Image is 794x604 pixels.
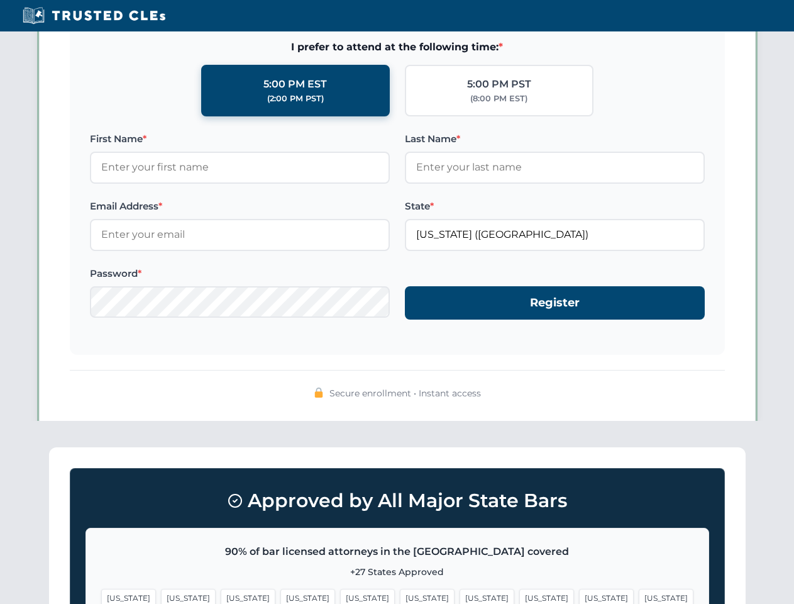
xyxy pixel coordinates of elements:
[90,266,390,281] label: Password
[314,388,324,398] img: 🔒
[405,199,705,214] label: State
[19,6,169,25] img: Trusted CLEs
[405,219,705,250] input: Florida (FL)
[85,484,709,518] h3: Approved by All Major State Bars
[90,131,390,147] label: First Name
[263,76,327,92] div: 5:00 PM EST
[267,92,324,105] div: (2:00 PM PST)
[405,286,705,320] button: Register
[405,152,705,183] input: Enter your last name
[90,219,390,250] input: Enter your email
[470,92,527,105] div: (8:00 PM EST)
[90,39,705,55] span: I prefer to attend at the following time:
[101,565,693,579] p: +27 States Approved
[90,152,390,183] input: Enter your first name
[101,544,693,560] p: 90% of bar licensed attorneys in the [GEOGRAPHIC_DATA] covered
[90,199,390,214] label: Email Address
[405,131,705,147] label: Last Name
[467,76,531,92] div: 5:00 PM PST
[329,386,481,400] span: Secure enrollment • Instant access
